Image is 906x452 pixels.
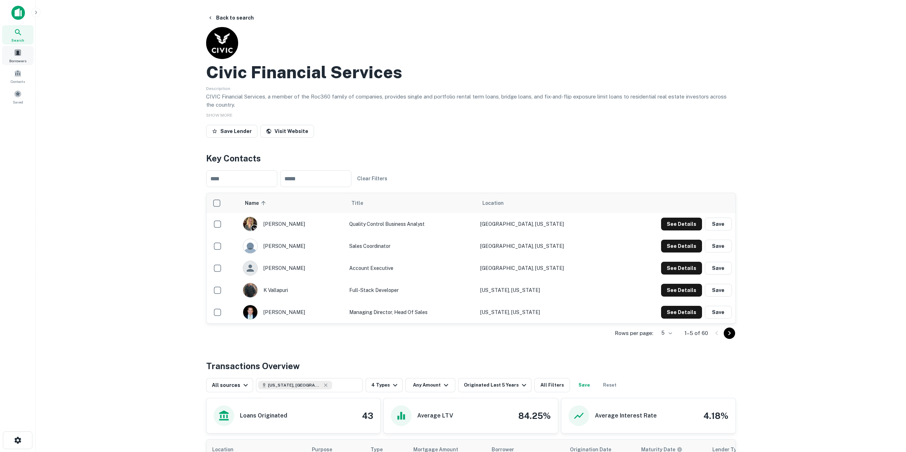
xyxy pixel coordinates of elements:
button: Save [705,306,732,319]
div: Originated Last 5 Years [464,381,528,389]
iframe: Chat Widget [870,395,906,429]
span: Saved [13,99,23,105]
div: [PERSON_NAME] [243,305,342,320]
p: CIVIC Financial Services, a member of the Roc360 family of companies, provides single and portfol... [206,92,736,109]
img: 1681575477146 [243,305,257,319]
button: All sources [206,378,253,392]
img: capitalize-icon.png [11,6,25,20]
button: Save [705,218,732,230]
button: See Details [661,262,702,275]
th: Location [477,193,616,213]
div: All sources [212,381,250,389]
a: Borrowers [2,46,33,65]
h4: Key Contacts [206,152,736,165]
button: Save Lender [206,125,257,138]
span: Location [482,199,504,207]
p: 1–5 of 60 [685,329,708,337]
div: [PERSON_NAME] [243,239,342,254]
img: 1675356643166 [243,217,257,231]
img: 1692887339200 [243,283,257,297]
button: Clear Filters [354,172,390,185]
a: Saved [2,87,33,106]
p: Rows per page: [615,329,653,337]
h6: Loans Originated [240,411,287,420]
div: [PERSON_NAME] [243,217,342,232]
span: Contacts [11,79,25,84]
span: Borrowers [9,58,26,64]
button: 4 Types [366,378,403,392]
td: [US_STATE], [US_STATE] [477,279,616,301]
span: Search [11,37,24,43]
td: Sales Coordinator [346,235,477,257]
button: Save [705,262,732,275]
button: See Details [661,284,702,297]
td: Full-stack Developer [346,279,477,301]
span: [US_STATE], [GEOGRAPHIC_DATA] [268,382,321,388]
h2: Civic Financial Services [206,62,402,83]
h4: 4.18% [703,409,728,422]
div: 5 [656,328,673,338]
th: Name [239,193,346,213]
button: Reset [598,378,621,392]
button: Save [705,240,732,252]
h6: Average LTV [417,411,453,420]
span: Title [351,199,372,207]
button: All Filters [534,378,570,392]
div: k vallapuri [243,283,342,298]
button: Save your search to get updates of matches that match your search criteria. [573,378,596,392]
a: Contacts [2,67,33,86]
td: [GEOGRAPHIC_DATA], [US_STATE] [477,235,616,257]
div: scrollable content [206,193,735,323]
td: Account Executive [346,257,477,279]
button: Go to next page [724,328,735,339]
h6: Average Interest Rate [595,411,657,420]
button: Originated Last 5 Years [458,378,531,392]
th: Title [346,193,477,213]
button: See Details [661,218,702,230]
span: Description [206,86,230,91]
td: [GEOGRAPHIC_DATA], [US_STATE] [477,257,616,279]
button: See Details [661,240,702,252]
button: Back to search [205,11,257,24]
td: [GEOGRAPHIC_DATA], [US_STATE] [477,213,616,235]
span: Name [245,199,268,207]
div: [PERSON_NAME] [243,261,342,276]
td: Quality Control Business Analyst [346,213,477,235]
button: Save [705,284,732,297]
span: SHOW MORE [206,113,232,118]
a: Search [2,25,33,44]
td: [US_STATE], [US_STATE] [477,301,616,323]
h4: 84.25% [518,409,551,422]
button: Any Amount [405,378,455,392]
h4: 43 [362,409,373,422]
td: Managing Director, Head of Sales [346,301,477,323]
h4: Transactions Overview [206,360,300,372]
img: 9c8pery4andzj6ohjkjp54ma2 [243,239,257,253]
a: Visit Website [260,125,314,138]
button: See Details [661,306,702,319]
